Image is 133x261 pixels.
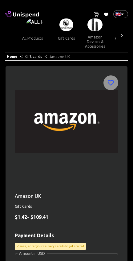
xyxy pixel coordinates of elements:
[7,54,18,58] a: Home
[19,251,45,256] label: Amount in USD
[17,31,48,46] button: all products
[5,53,128,61] div: < <
[15,214,27,220] span: $ 1.42
[26,18,44,31] img: ALL PRODUCTS
[15,232,118,239] p: Payment Details
[25,54,42,58] a: Gift cards
[15,192,118,200] p: Amazon UK
[15,203,118,210] span: Gift Cards
[52,31,80,46] button: gift cards
[115,10,118,18] p: 🇬🇧
[15,213,118,221] p: -
[80,31,110,52] button: amazon devices & accessories
[59,18,73,31] img: Gift Cards
[15,75,118,168] img: fbef9b57-e0b0-4ead-aee3-fdc2bc80e2db.png
[113,10,128,18] div: 🇬🇧
[17,244,84,248] p: Please, enter your delivery details to get started
[50,55,70,59] a: Amazon UK
[87,18,103,31] img: Amazon Devices & Accessories
[30,214,48,220] span: $ 109.41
